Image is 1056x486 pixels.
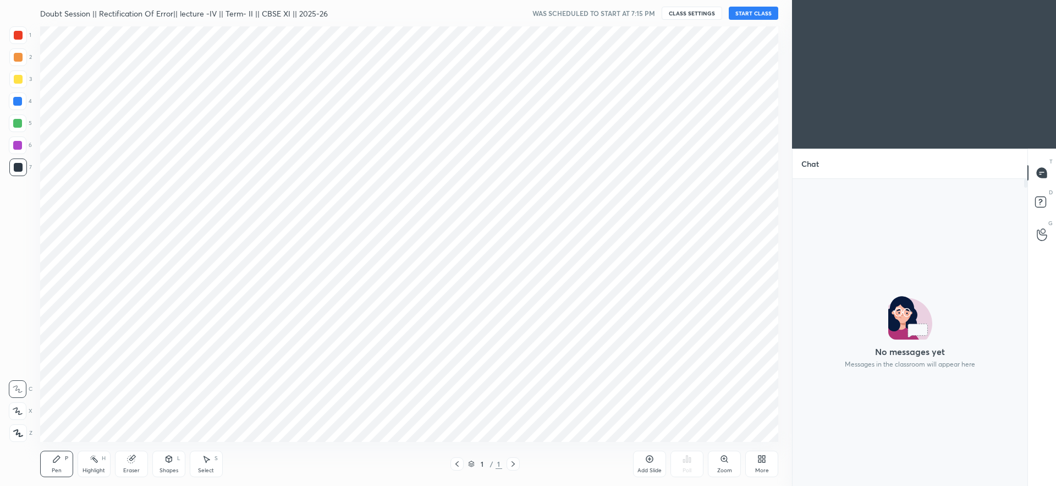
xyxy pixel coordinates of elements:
button: CLASS SETTINGS [662,7,722,20]
div: Pen [52,468,62,473]
div: 4 [9,92,32,110]
div: Highlight [82,468,105,473]
div: 6 [9,136,32,154]
div: / [490,461,493,467]
div: 2 [9,48,32,66]
div: 1 [496,459,502,469]
div: 3 [9,70,32,88]
h5: WAS SCHEDULED TO START AT 7:15 PM [532,8,655,18]
div: Add Slide [637,468,662,473]
div: Shapes [159,468,178,473]
div: Eraser [123,468,140,473]
div: P [65,456,68,461]
div: Select [198,468,214,473]
div: 1 [9,26,31,44]
div: 5 [9,114,32,132]
div: L [177,456,180,461]
p: D [1049,188,1053,196]
div: 7 [9,159,32,176]
div: X [9,402,32,420]
p: T [1049,157,1053,166]
div: S [215,456,218,461]
div: C [9,380,32,398]
p: G [1048,219,1053,227]
p: Chat [793,149,828,178]
div: More [755,468,769,473]
h4: Doubt Session || Rectification Of Error|| lecture -IV || Term- II || CBSE XI || 2025-26 [40,8,328,19]
div: Zoom [717,468,732,473]
div: H [102,456,106,461]
div: Z [9,424,32,442]
button: START CLASS [729,7,778,20]
div: 1 [477,461,488,467]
